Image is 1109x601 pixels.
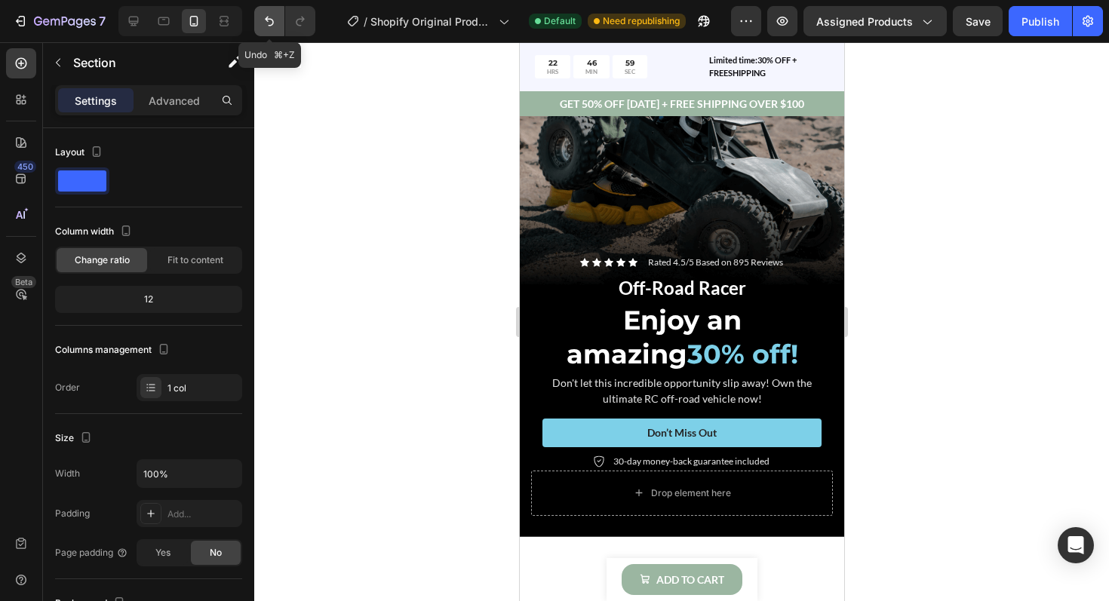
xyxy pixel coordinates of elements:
div: Width [55,467,80,480]
div: Size [55,428,95,449]
span: Save [966,15,991,28]
div: Publish [1021,14,1059,29]
div: Order [55,381,80,394]
div: Page padding [55,546,128,560]
div: 12 [58,289,239,310]
div: Layout [55,143,106,163]
button: 7 [6,6,112,36]
span: Yes [155,546,170,560]
button: Assigned Products [803,6,947,36]
p: Section [73,54,197,72]
div: 1 col [167,382,238,395]
p: Advanced [149,93,200,109]
div: Open Intercom Messenger [1058,527,1094,563]
div: Column width [55,222,135,242]
span: Change ratio [75,253,130,267]
div: 450 [14,161,36,173]
span: Default [544,14,576,28]
p: 7 [99,12,106,30]
span: Need republishing [603,14,680,28]
div: Add... [167,507,238,521]
button: Save [953,6,1003,36]
span: Shopify Original Product Template [370,14,493,29]
div: Columns management [55,340,173,360]
button: Publish [1009,6,1072,36]
iframe: Design area [520,42,844,601]
span: Assigned Products [816,14,913,29]
span: / [364,14,367,29]
div: Beta [11,276,36,288]
span: Fit to content [167,253,223,267]
p: Settings [75,93,117,109]
div: Padding [55,507,90,520]
span: No [210,546,222,560]
div: Undo/Redo [254,6,315,36]
input: Auto [137,460,241,487]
